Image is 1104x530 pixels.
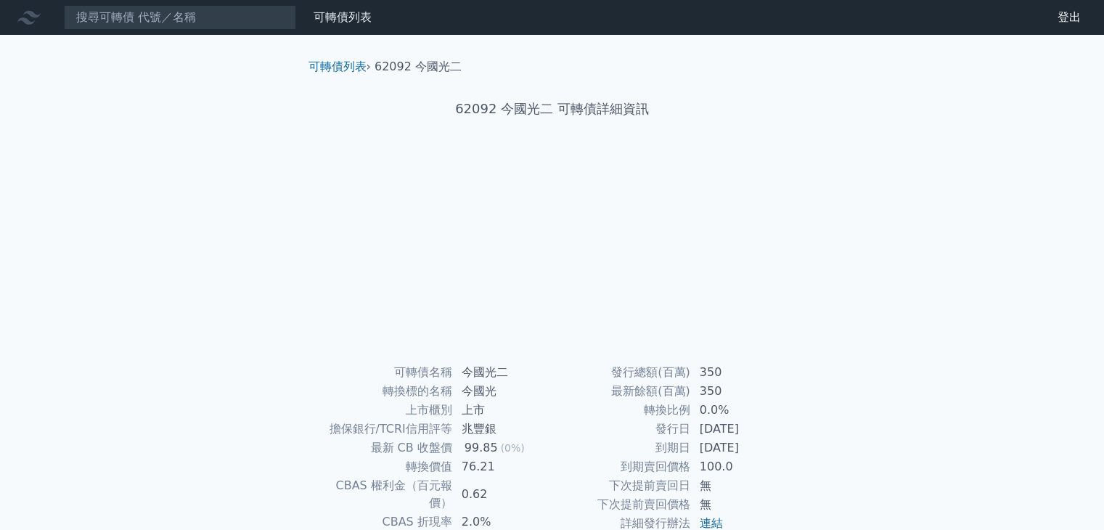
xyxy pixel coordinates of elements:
[552,476,691,495] td: 下次提前賣回日
[453,476,552,513] td: 0.62
[375,58,462,76] li: 62092 今國光二
[314,363,453,382] td: 可轉債名稱
[308,58,371,76] li: ›
[453,457,552,476] td: 76.21
[314,439,453,457] td: 最新 CB 收盤價
[453,382,552,401] td: 今國光
[691,382,790,401] td: 350
[453,420,552,439] td: 兆豐銀
[691,439,790,457] td: [DATE]
[552,495,691,514] td: 下次提前賣回價格
[297,99,808,119] h1: 62092 今國光二 可轉債詳細資訊
[552,382,691,401] td: 最新餘額(百萬)
[314,476,453,513] td: CBAS 權利金（百元報價）
[552,420,691,439] td: 發行日
[691,495,790,514] td: 無
[453,363,552,382] td: 今國光二
[691,457,790,476] td: 100.0
[691,476,790,495] td: 無
[314,457,453,476] td: 轉換價值
[691,420,790,439] td: [DATE]
[314,10,372,24] a: 可轉債列表
[462,439,501,457] div: 99.85
[552,457,691,476] td: 到期賣回價格
[552,401,691,420] td: 轉換比例
[501,442,525,454] span: (0%)
[314,401,453,420] td: 上市櫃別
[691,363,790,382] td: 350
[552,363,691,382] td: 發行總額(百萬)
[314,420,453,439] td: 擔保銀行/TCRI信用評等
[314,382,453,401] td: 轉換標的名稱
[308,60,367,73] a: 可轉債列表
[700,516,723,530] a: 連結
[552,439,691,457] td: 到期日
[453,401,552,420] td: 上市
[691,401,790,420] td: 0.0%
[1046,6,1092,29] a: 登出
[64,5,296,30] input: 搜尋可轉債 代號／名稱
